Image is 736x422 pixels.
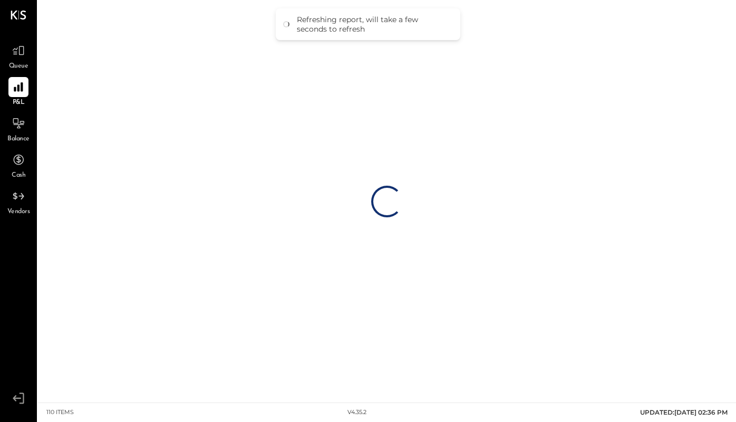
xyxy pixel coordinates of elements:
span: P&L [13,98,25,108]
a: Balance [1,113,36,144]
span: UPDATED: [DATE] 02:36 PM [640,408,728,416]
div: v 4.35.2 [347,408,366,417]
div: Refreshing report, will take a few seconds to refresh [297,15,450,34]
a: Queue [1,41,36,71]
div: 110 items [46,408,74,417]
a: P&L [1,77,36,108]
span: Cash [12,171,25,180]
span: Vendors [7,207,30,217]
a: Vendors [1,186,36,217]
a: Cash [1,150,36,180]
span: Queue [9,62,28,71]
span: Balance [7,135,30,144]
